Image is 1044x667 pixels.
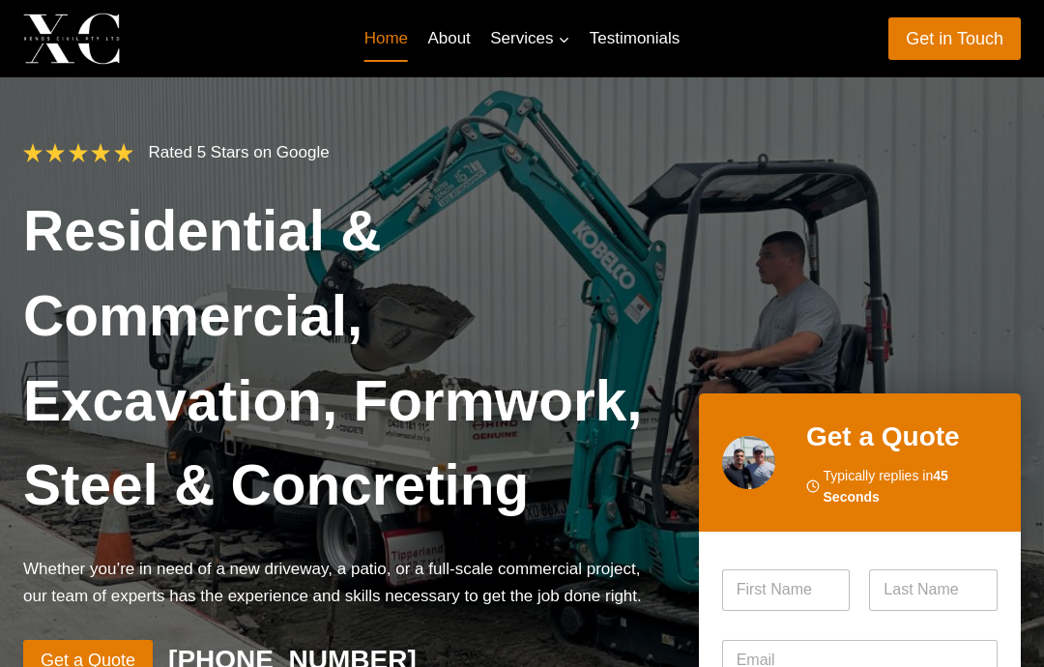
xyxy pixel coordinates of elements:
p: Rated 5 Stars on Google [149,139,330,165]
h2: Get a Quote [806,417,998,457]
input: Last Name [869,569,998,611]
input: First Name [722,569,851,611]
nav: Primary Navigation [354,15,689,62]
p: Whether you’re in need of a new driveway, a patio, or a full-scale commercial project, our team o... [23,556,668,608]
a: Xenos Civil [23,13,272,64]
a: About [418,15,480,62]
p: Xenos Civil [136,23,272,53]
a: Services [480,15,580,62]
strong: 45 Seconds [824,468,948,505]
a: Home [354,15,418,62]
a: Testimonials [580,15,690,62]
img: Xenos Civil [23,13,120,64]
span: Services [490,25,569,51]
span: Typically replies in [824,465,998,508]
a: Get in Touch [888,17,1021,59]
h1: Residential & Commercial, Excavation, Formwork, Steel & Concreting [23,188,668,528]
